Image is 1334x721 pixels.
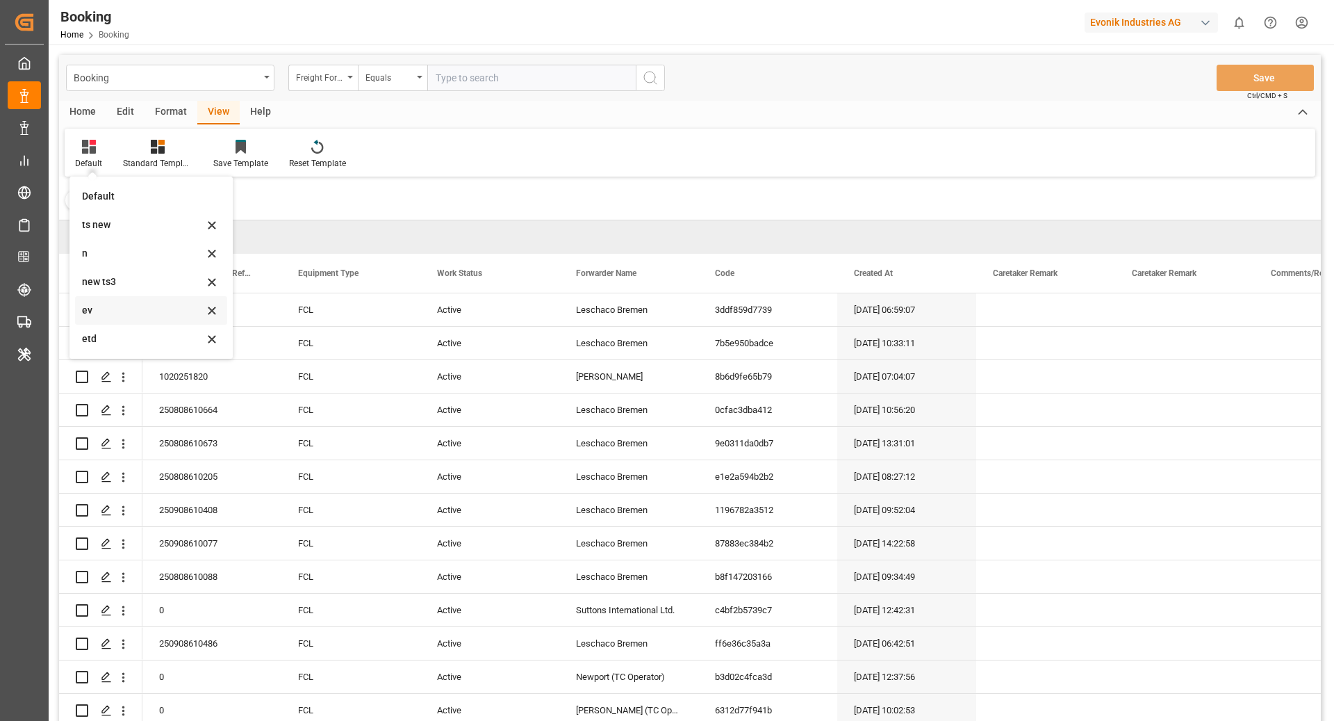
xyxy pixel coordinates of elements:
[59,527,142,560] div: Press SPACE to select this row.
[837,360,976,393] div: [DATE] 07:04:07
[420,327,559,359] div: Active
[698,327,837,359] div: 7b5e950badce
[281,661,420,693] div: FCL
[420,527,559,560] div: Active
[1217,65,1314,91] button: Save
[298,268,359,278] span: Equipment Type
[142,527,281,560] div: 250908610077
[66,65,274,91] button: open menu
[59,661,142,694] div: Press SPACE to select this row.
[142,360,281,393] div: 1020251820
[698,627,837,660] div: ff6e36c35a3a
[281,494,420,526] div: FCL
[559,427,698,460] div: Leschaco Bremen
[559,327,698,359] div: Leschaco Bremen
[59,101,106,124] div: Home
[197,101,240,124] div: View
[106,101,145,124] div: Edit
[145,101,197,124] div: Format
[213,157,268,170] div: Save Template
[698,394,837,426] div: 0cfac3dba412
[559,594,698,626] div: Suttons International Ltd.
[281,527,420,560] div: FCL
[698,560,837,593] div: b8f147203166
[281,560,420,593] div: FCL
[289,157,346,170] div: Reset Template
[281,594,420,626] div: FCL
[142,427,281,460] div: 250808610673
[420,293,559,326] div: Active
[281,327,420,359] div: FCL
[698,494,837,526] div: 1196782a3512
[698,293,837,326] div: 3ddf859d7739
[837,293,976,326] div: [DATE] 06:59:07
[1247,90,1287,101] span: Ctrl/CMD + S
[837,460,976,493] div: [DATE] 08:27:12
[837,560,976,593] div: [DATE] 09:34:49
[358,65,427,91] button: open menu
[559,494,698,526] div: Leschaco Bremen
[288,65,358,91] button: open menu
[82,218,204,232] div: ts new
[281,460,420,493] div: FCL
[559,360,698,393] div: [PERSON_NAME]
[437,268,482,278] span: Work Status
[698,661,837,693] div: b3d02c4fca3d
[1085,13,1218,33] div: Evonik Industries AG
[59,394,142,427] div: Press SPACE to select this row.
[59,360,142,394] div: Press SPACE to select this row.
[837,661,976,693] div: [DATE] 12:37:56
[59,627,142,661] div: Press SPACE to select this row.
[142,661,281,693] div: 0
[75,157,102,170] div: Default
[296,68,343,84] div: Freight Forwarder's Reference No.
[559,627,698,660] div: Leschaco Bremen
[420,427,559,460] div: Active
[82,275,204,289] div: new ts3
[281,360,420,393] div: FCL
[698,460,837,493] div: e1e2a594b2b2
[420,360,559,393] div: Active
[281,394,420,426] div: FCL
[420,594,559,626] div: Active
[993,268,1057,278] span: Caretaker Remark
[142,560,281,593] div: 250808610088
[142,494,281,526] div: 250908610408
[837,327,976,359] div: [DATE] 10:33:11
[82,246,204,261] div: n
[59,560,142,594] div: Press SPACE to select this row.
[837,494,976,526] div: [DATE] 09:52:04
[59,460,142,494] div: Press SPACE to select this row.
[142,594,281,626] div: 0
[559,661,698,693] div: Newport (TC Operator)
[420,627,559,660] div: Active
[82,332,204,346] div: etd
[420,661,559,693] div: Active
[365,68,413,84] div: Equals
[59,494,142,527] div: Press SPACE to select this row.
[142,394,281,426] div: 250808610664
[60,6,129,27] div: Booking
[559,527,698,560] div: Leschaco Bremen
[837,394,976,426] div: [DATE] 10:56:20
[1255,7,1286,38] button: Help Center
[698,594,837,626] div: c4bf2b5739c7
[837,627,976,660] div: [DATE] 06:42:51
[1132,268,1196,278] span: Caretaker Remark
[281,293,420,326] div: FCL
[559,293,698,326] div: Leschaco Bremen
[559,460,698,493] div: Leschaco Bremen
[698,527,837,560] div: 87883ec384b2
[82,303,204,318] div: ev
[59,427,142,460] div: Press SPACE to select this row.
[698,427,837,460] div: 9e0311da0db7
[837,594,976,626] div: [DATE] 12:42:31
[59,293,142,327] div: Press SPACE to select this row.
[59,594,142,627] div: Press SPACE to select this row.
[715,268,734,278] span: Code
[420,460,559,493] div: Active
[142,627,281,660] div: 250908610486
[142,460,281,493] div: 250808610205
[854,268,893,278] span: Created At
[281,627,420,660] div: FCL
